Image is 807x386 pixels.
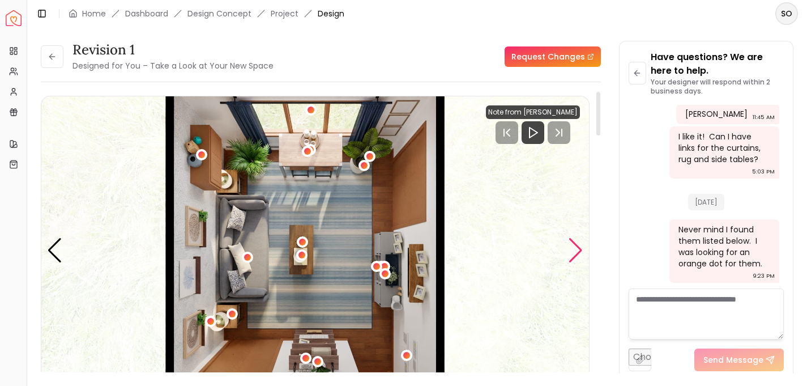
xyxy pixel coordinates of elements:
div: [PERSON_NAME] [685,108,748,120]
a: Request Changes [505,46,601,67]
div: Previous slide [47,238,62,263]
p: Have questions? We are here to help. [651,50,784,78]
div: 11:45 AM [753,112,775,123]
nav: breadcrumb [69,8,344,19]
div: Never mind I found them listed below. I was looking for an orange dot for them. [678,224,768,269]
span: [DATE] [688,194,724,210]
li: Design Concept [187,8,251,19]
span: SO [776,3,797,24]
div: 9:23 PM [753,270,775,282]
button: SO [775,2,798,25]
h3: Revision 1 [72,41,274,59]
a: Dashboard [125,8,168,19]
div: Next slide [568,238,583,263]
img: Spacejoy Logo [6,10,22,26]
div: Note from [PERSON_NAME] [486,105,580,119]
a: Home [82,8,106,19]
span: Design [318,8,344,19]
div: I like it! Can I have links for the curtains, rug and side tables? [678,131,768,165]
p: Your designer will respond within 2 business days. [651,78,784,96]
div: 5:03 PM [752,166,775,177]
svg: Play [526,126,540,139]
a: Project [271,8,298,19]
a: Spacejoy [6,10,22,26]
small: Designed for You – Take a Look at Your New Space [72,60,274,71]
